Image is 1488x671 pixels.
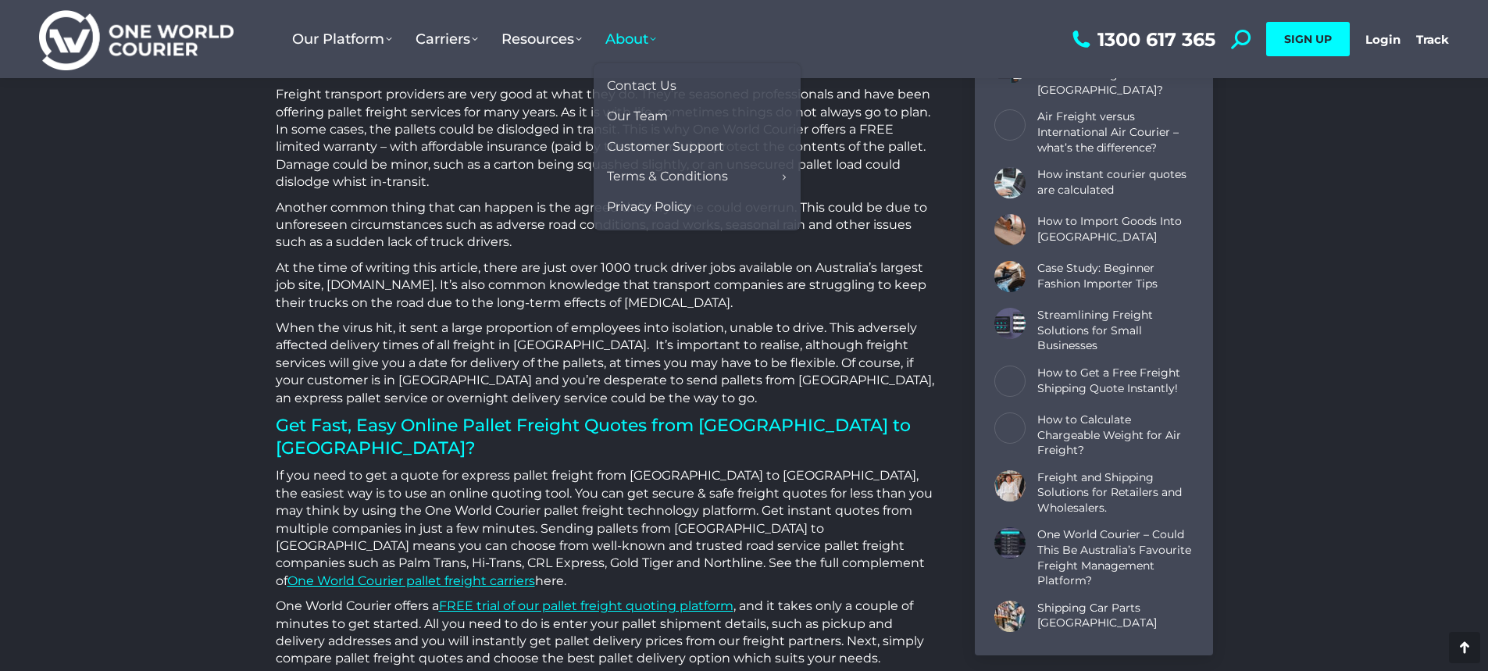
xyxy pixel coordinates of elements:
a: Case Study: Beginner Fashion Importer Tips [1037,261,1194,291]
a: Freight and Shipping Solutions for Retailers and Wholesalers. [1037,470,1194,516]
a: Terms & Conditions [601,162,793,192]
a: Carriers [404,15,490,63]
a: How to Calculate Chargeable Weight for Air Freight? [1037,412,1194,459]
span: Contact Us [607,78,676,95]
p: One World Courier offers a , and it takes only a couple of minutes to get started. All you need t... [276,598,936,668]
p: Freight transport providers are very good at what they do. They’re seasoned professionals and hav... [276,86,936,191]
a: How to Get a Free Freight Shipping Quote Instantly! [1037,366,1194,396]
a: Post image [994,214,1026,245]
a: Post image [994,308,1026,339]
a: Post image [994,412,1026,444]
span: Customer Support [607,139,724,155]
a: Contact Us [601,71,793,102]
span: Privacy Policy [607,199,691,216]
img: One World Courier [39,8,234,71]
a: Post image [994,601,1026,632]
a: About [594,15,668,63]
a: Our Platform [280,15,404,63]
a: Post image [994,167,1026,198]
a: How instant courier quotes are calculated [1037,167,1194,198]
a: Resources [490,15,594,63]
a: Air Freight versus International Air Courier – what’s the difference? [1037,110,1194,156]
a: How to Import Goods Into [GEOGRAPHIC_DATA] [1037,214,1194,244]
span: Terms & Conditions [607,169,728,185]
a: Post image [994,366,1026,397]
p: At the time of writing this article, there are just over 1000 truck driver jobs available on Aust... [276,259,936,312]
a: Customer Support [601,132,793,162]
span: Our Team [607,109,668,125]
a: Post image [994,470,1026,501]
a: One World Courier – Could This Be Australia’s Favourite Freight Management Platform? [1037,528,1194,589]
span: About [605,30,656,48]
a: Privacy Policy [601,192,793,223]
span: Our Platform [292,30,392,48]
a: Post image [994,528,1026,559]
a: Track [1416,32,1449,47]
a: Our Team [601,102,793,132]
a: One World Courier pallet freight carriers [287,573,535,588]
span: Carriers [416,30,478,48]
p: If you need to get a quote for express pallet freight from [GEOGRAPHIC_DATA] to [GEOGRAPHIC_DATA]... [276,467,936,590]
a: Post image [994,110,1026,141]
span: Resources [501,30,582,48]
a: 1300 617 365 [1069,30,1215,49]
span: SIGN UP [1284,32,1332,46]
a: Post image [994,261,1026,292]
a: FREE trial of our pallet freight quoting platform [439,598,733,613]
p: Another common thing that can happen is the agreed delivery time could overrun. This could be due... [276,199,936,252]
a: Streamlining Freight Solutions for Small Businesses [1037,308,1194,354]
p: When the virus hit, it sent a large proportion of employees into isolation, unable to drive. This... [276,319,936,407]
h2: Get Fast, Easy Online Pallet Freight Quotes from [GEOGRAPHIC_DATA] to [GEOGRAPHIC_DATA]? [276,415,936,459]
a: Login [1365,32,1401,47]
a: SIGN UP [1266,22,1350,56]
a: Shipping Car Parts [GEOGRAPHIC_DATA] [1037,601,1194,631]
